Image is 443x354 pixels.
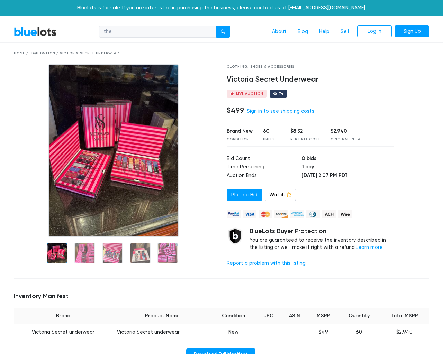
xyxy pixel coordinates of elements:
td: 1 day [302,163,394,172]
th: Condition [211,308,255,324]
div: $2,940 [331,128,364,135]
div: Condition [227,137,253,142]
a: Place a Bid [227,189,262,201]
th: Product Name [113,308,212,324]
a: Log In [357,25,392,38]
h4: Victoria Secret Underwear [227,75,394,84]
div: Live Auction [236,92,263,95]
div: Per Unit Cost [290,137,320,142]
a: Blog [292,25,314,38]
a: Learn more [356,244,383,250]
input: Search for inventory [99,26,217,38]
a: Sign in to see shipping costs [247,108,314,114]
td: $49 [308,324,338,340]
td: Victoria Secret underwear [14,324,113,340]
h5: BlueLots Buyer Protection [250,227,394,235]
img: visa-79caf175f036a155110d1892330093d4c38f53c55c9ec9e2c3a54a56571784bb.png [243,210,256,218]
div: Clothing, Shoes & Accessories [227,64,394,69]
th: MSRP [308,308,338,324]
h5: Inventory Manifest [14,292,429,300]
div: 60 [263,128,280,135]
div: Original Retail [331,137,364,142]
img: mastercard-42073d1d8d11d6635de4c079ffdb20a4f30a903dc55d1612383a1b395dd17f39.png [259,210,272,218]
div: 74 [279,92,284,95]
th: Total MSRP [379,308,429,324]
h4: $499 [227,106,244,115]
td: 60 [338,324,379,340]
a: About [266,25,292,38]
th: ASIN [281,308,308,324]
a: Sell [335,25,354,38]
div: Brand New [227,128,253,135]
img: f63b5a32-7df3-4895-a0b8-7c83bafa5969-1759605316.jpg [48,64,179,237]
th: UPC [255,308,281,324]
div: You are guaranteed to receive the inventory described in the listing or we'll make it right with ... [250,227,394,251]
a: BlueLots [14,27,57,37]
th: Brand [14,308,113,324]
td: 0 bids [302,155,394,164]
td: [DATE] 2:07 PM PDT [302,172,394,180]
div: Home / Liquidation / Victoria Secret Underwear [14,51,429,56]
img: wire-908396882fe19aaaffefbd8e17b12f2f29708bd78693273c0e28e3a24408487f.png [338,210,352,218]
td: $2,940 [379,324,429,340]
a: Watch [265,189,296,201]
img: buyer_protection_shield-3b65640a83011c7d3ede35a8e5a80bfdfaa6a97447f0071c1475b91a4b0b3d01.png [227,227,244,245]
td: New [211,324,255,340]
div: $8.32 [290,128,320,135]
td: Time Remaining [227,163,302,172]
th: Quantity [338,308,379,324]
a: Help [314,25,335,38]
a: Sign Up [395,25,429,38]
td: Auction Ends [227,172,302,180]
img: diners_club-c48f30131b33b1bb0e5d0e2dbd43a8bea4cb12cb2961413e2f4250e06c020426.png [306,210,320,218]
td: Victoria Secret underwear [113,324,212,340]
img: ach-b7992fed28a4f97f893c574229be66187b9afb3f1a8d16a4691d3d3140a8ab00.png [322,210,336,218]
a: Report a problem with this listing [227,260,306,266]
img: paypal_credit-80455e56f6e1299e8d57f40c0dcee7b8cd4ae79b9eccbfc37e2480457ba36de9.png [227,210,241,218]
div: Units [263,137,280,142]
td: Bid Count [227,155,302,164]
img: american_express-ae2a9f97a040b4b41f6397f7637041a5861d5f99d0716c09922aba4e24c8547d.png [290,210,304,218]
img: discover-82be18ecfda2d062aad2762c1ca80e2d36a4073d45c9e0ffae68cd515fbd3d32.png [274,210,288,218]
